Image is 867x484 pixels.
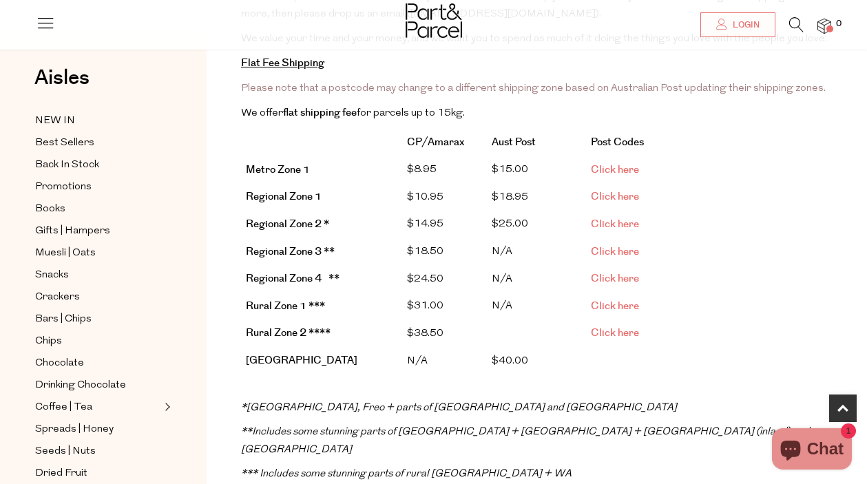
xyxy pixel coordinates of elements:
span: Chips [35,333,62,350]
a: Books [35,200,160,218]
span: Back In Stock [35,157,99,173]
span: Seeds | Nuts [35,443,96,460]
a: Seeds | Nuts [35,443,160,460]
a: Coffee | Tea [35,399,160,416]
a: Promotions [35,178,160,196]
td: $10.95 [402,184,487,211]
span: Aisles [34,63,90,93]
em: * [GEOGRAPHIC_DATA], Freo + parts of [GEOGRAPHIC_DATA] and [GEOGRAPHIC_DATA] [241,403,677,413]
inbox-online-store-chat: Shopify online store chat [768,428,856,473]
span: We offer for parcels up to 15kg. [241,108,465,118]
a: 0 [817,19,831,33]
span: Login [729,19,760,31]
a: Chocolate [35,355,160,372]
a: Click here [591,217,639,231]
td: N/A [487,266,587,293]
b: Regional Zone 4 ** [246,271,340,286]
span: Please note that a postcode may change to a different shipping zone based on Australian Post upda... [241,83,826,94]
span: *** Includes some stunning parts of rural [GEOGRAPHIC_DATA] + WA [241,469,572,479]
a: NEW IN [35,112,160,129]
td: N/A [487,293,587,320]
span: Chocolate [35,355,84,372]
b: Regional Zone 2 * [246,217,329,231]
a: Click here [591,271,639,286]
a: Click here [591,162,639,177]
strong: [GEOGRAPHIC_DATA] [246,353,357,368]
td: $25.00 [487,211,587,238]
a: Dried Fruit [35,465,160,482]
a: Gifts | Hampers [35,222,160,240]
span: Snacks [35,267,69,284]
b: Regional Zone 3 ** [246,244,335,259]
a: Bars | Chips [35,311,160,328]
strong: Aust Post [492,135,536,149]
a: Click here [591,299,639,313]
span: $ 40.00 [492,356,528,366]
a: Muesli | Oats [35,244,160,262]
span: Bars | Chips [35,311,92,328]
span: $38.50 [407,328,443,339]
span: Books [35,201,65,218]
td: $8.95 [402,156,487,184]
span: Gifts | Hampers [35,223,110,240]
span: Spreads | Honey [35,421,114,438]
a: Login [700,12,775,37]
span: Drinking Chocolate [35,377,126,394]
a: Spreads | Honey [35,421,160,438]
td: N/A [402,348,487,375]
strong: flat shipping fee [283,105,357,120]
span: 0 [833,18,845,30]
td: $18.95 [487,184,587,211]
span: Dried Fruit [35,465,87,482]
a: Click here [591,326,639,340]
a: Drinking Chocolate [35,377,160,394]
td: $15.00 [487,156,587,184]
a: Back In Stock [35,156,160,173]
td: $14.95 [402,211,487,238]
span: $31.00 [407,301,443,311]
span: Crackers [35,289,80,306]
a: Aisles [34,67,90,102]
img: Part&Parcel [406,3,462,38]
strong: Metro Zone 1 [246,162,310,177]
a: Snacks [35,266,160,284]
b: Regional Zone 1 [246,189,322,204]
a: Crackers [35,288,160,306]
span: $18.50 [407,246,443,257]
a: Click here [591,189,639,204]
button: Expand/Collapse Coffee | Tea [161,399,171,415]
strong: Flat Fee Shipping [241,56,324,70]
strong: CP/Amarax [407,135,464,149]
span: Promotions [35,179,92,196]
span: Includes some stunning parts of [GEOGRAPHIC_DATA] + [GEOGRAPHIC_DATA] + [GEOGRAPHIC_DATA] (inland... [241,427,810,455]
span: Best Sellers [35,135,94,151]
span: Coffee | Tea [35,399,92,416]
strong: Post Codes [591,135,644,149]
strong: Rural Zone 1 *** [246,299,325,313]
a: Chips [35,333,160,350]
span: NEW IN [35,113,75,129]
span: Muesli | Oats [35,245,96,262]
a: Best Sellers [35,134,160,151]
td: N/A [487,238,587,266]
td: $24.50 [402,266,487,293]
a: Click here [591,244,639,259]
